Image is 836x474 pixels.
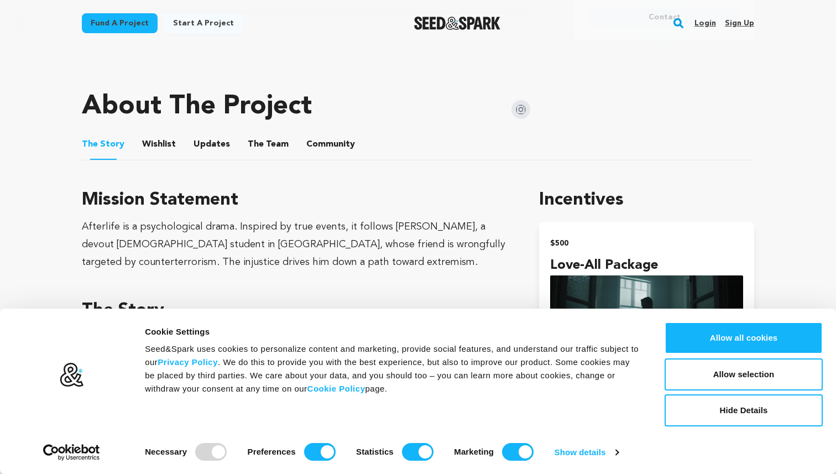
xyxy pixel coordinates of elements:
span: Team [248,138,289,151]
button: Allow selection [665,358,823,390]
a: Start a project [164,13,243,33]
img: incentive [550,275,743,358]
strong: Statistics [356,447,394,456]
strong: Marketing [454,447,494,456]
div: Seed&Spark uses cookies to personalize content and marketing, provide social features, and unders... [145,342,640,395]
img: logo [59,362,84,388]
a: Privacy Policy [158,357,218,367]
span: Community [306,138,355,151]
span: The [248,138,264,151]
strong: Preferences [248,447,296,456]
a: Usercentrics Cookiebot - opens in a new window [23,444,120,461]
span: Wishlist [142,138,176,151]
button: $500 Love-all Package incentive OurLove-All Packageis the perfect way to start the match. You’ll ... [539,222,754,473]
strong: Necessary [145,447,187,456]
h4: Love-all Package [550,256,743,275]
button: Hide Details [665,394,823,426]
img: Seed&Spark Logo Dark Mode [414,17,501,30]
a: Fund a project [82,13,158,33]
span: The [82,138,98,151]
a: Login [694,14,716,32]
h3: Mission Statement [82,187,513,213]
a: Seed&Spark Homepage [414,17,501,30]
h1: About The Project [82,93,312,120]
span: Story [82,138,124,151]
h1: Incentives [539,187,754,213]
div: Cookie Settings [145,325,640,338]
h3: The Story [82,298,513,324]
button: Allow all cookies [665,322,823,354]
div: Afterlife is a psychological drama. Inspired by true events, it follows [PERSON_NAME], a devout [... [82,218,513,271]
a: Sign up [725,14,754,32]
span: Updates [194,138,230,151]
a: Show details [555,444,619,461]
img: Seed&Spark Instagram Icon [511,100,530,119]
h2: $500 [550,236,743,251]
a: Cookie Policy [307,384,365,393]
